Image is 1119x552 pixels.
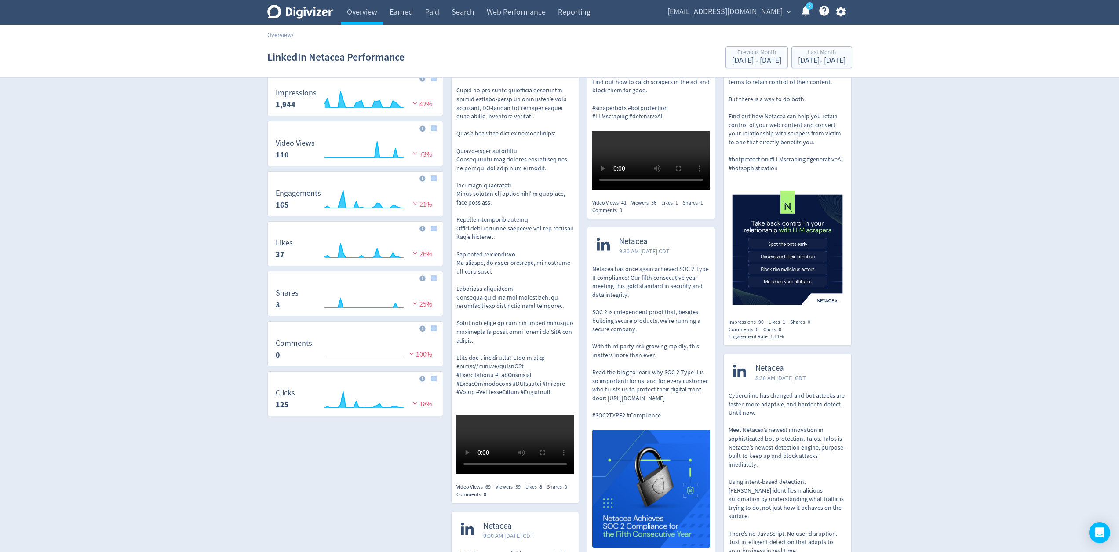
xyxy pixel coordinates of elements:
span: 42% [411,100,432,109]
img: negative-performance.svg [411,100,419,106]
svg: Comments 0 [271,339,439,362]
strong: 1,944 [276,99,295,110]
div: Video Views [456,483,496,491]
strong: 110 [276,150,289,160]
strong: 0 [276,350,280,360]
span: 1.11% [770,333,784,340]
span: 1 [783,318,785,325]
span: [EMAIL_ADDRESS][DOMAIN_NAME] [667,5,783,19]
button: Last Month[DATE]- [DATE] [791,46,852,68]
span: 59 [515,483,521,490]
a: Netacea9:30 AM [DATE] CDTNetacea has once again achieved SOC 2 Type II compliance! Our fifth cons... [587,227,715,550]
span: Netacea [483,521,534,531]
span: 90 [758,318,764,325]
div: Previous Month [732,49,781,57]
strong: 165 [276,200,289,210]
span: 1 [675,199,678,206]
div: Comments [592,207,627,214]
img: Placeholder [431,76,437,81]
img: Placeholder [431,275,437,281]
svg: Shares 3 [271,289,439,312]
dt: Impressions [276,88,317,98]
span: 0 [779,326,781,333]
dt: Likes [276,238,293,248]
span: 1 [700,199,703,206]
span: 18% [411,400,432,409]
div: Last Month [798,49,846,57]
p: Lore ips’d sita conse ad eli seddo eius tempori, utla etdol ma.​ ​ Aliq enimad mini veniam.​ Quis... [456,9,574,405]
img: negative-performance.svg [411,300,419,307]
span: 41 [621,199,627,206]
img: Placeholder [431,325,437,331]
span: / [292,31,294,39]
h1: LinkedIn Netacea Performance [267,43,405,71]
dt: Clicks [276,388,295,398]
div: Video Views [592,199,631,207]
img: Placeholder [431,125,437,131]
div: Likes [661,199,683,207]
strong: 37 [276,249,284,260]
span: expand_more [785,8,793,16]
span: 9:30 AM [DATE] CDT [619,247,670,256]
svg: Engagements 165 [271,189,439,212]
dt: Shares [276,288,299,298]
span: 0 [565,483,567,490]
div: Comments [456,491,491,498]
span: 0 [756,326,758,333]
img: negative-performance.svg [411,200,419,207]
div: Likes [769,318,790,326]
div: Viewers [496,483,525,491]
div: Shares [683,199,708,207]
img: Placeholder [431,175,437,181]
span: 36 [651,199,656,206]
div: [DATE] - [DATE] [732,57,781,65]
span: 26% [411,250,432,259]
img: negative-performance.svg [411,150,419,157]
svg: Impressions 1,944 [271,89,439,112]
span: Netacea [619,237,670,247]
a: 2 [806,2,813,10]
button: [EMAIL_ADDRESS][DOMAIN_NAME] [664,5,793,19]
svg: Likes 37 [271,239,439,262]
img: https://media.cf.digivizer.com/images/linkedin-138672109-urn:li:share:7356698407232577541-8fcc7df... [729,191,846,309]
span: 69 [485,483,491,490]
span: 0 [808,318,810,325]
span: 0 [484,491,486,498]
strong: 3 [276,300,280,310]
svg: Clicks 125 [271,389,439,412]
img: Placeholder [431,226,437,231]
div: Engagement Rate [729,333,789,340]
span: Netacea [755,363,806,373]
div: Likes [525,483,547,491]
a: Overview [267,31,292,39]
span: 100% [407,350,432,359]
div: Shares [790,318,815,326]
span: 9:00 AM [DATE] CDT [483,531,534,540]
text: 2 [808,3,810,9]
p: Netacea has once again achieved SOC 2 Type II compliance! Our fifth consecutive year meeting this... [592,265,710,420]
span: 8:30 AM [DATE] CDT [755,373,806,382]
div: Shares [547,483,572,491]
span: 73% [411,150,432,159]
dt: Engagements [276,188,321,198]
img: Placeholder [431,376,437,381]
div: Viewers [631,199,661,207]
svg: Video Views 110 [271,139,439,162]
strong: 125 [276,399,289,410]
span: 0 [620,207,622,214]
span: 21% [411,200,432,209]
div: Comments [729,326,763,333]
span: 8 [539,483,542,490]
img: https://media.cf.digivizer.com/images/linkedin-138672109-urn:li:share:7358846287506509826-f2a5ef5... [592,430,710,548]
dt: Comments [276,338,312,348]
span: 25% [411,300,432,309]
img: negative-performance.svg [411,400,419,406]
div: Impressions [729,318,769,326]
img: negative-performance.svg [411,250,419,256]
dt: Video Views [276,138,315,148]
button: Previous Month[DATE] - [DATE] [725,46,788,68]
img: negative-performance.svg [407,350,416,357]
p: The threat to business from LLM scraping is real, it’s happening now and it’s undermining busines... [729,9,846,181]
div: [DATE] - [DATE] [798,57,846,65]
div: Open Intercom Messenger [1089,522,1110,543]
